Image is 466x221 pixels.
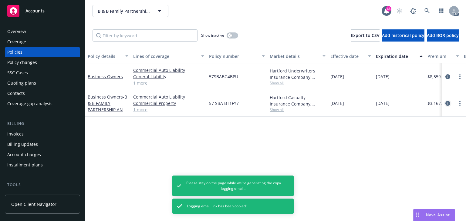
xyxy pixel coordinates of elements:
[7,89,25,98] div: Contacts
[207,49,267,63] button: Policy number
[270,53,319,59] div: Market details
[7,58,37,67] div: Policy changes
[7,47,22,57] div: Policies
[421,5,433,17] a: Search
[133,100,204,106] a: Commercial Property
[98,8,150,14] span: B & B Family Partnership and The [PERSON_NAME] Group DBA: B&B Family Partnership
[5,99,80,109] a: Coverage gap analysis
[435,5,447,17] a: Switch app
[7,160,43,170] div: Installment plans
[270,68,326,80] div: Hartford Underwriters Insurance Company, Hartford Insurance Group
[5,129,80,139] a: Invoices
[7,37,26,47] div: Coverage
[330,100,344,106] span: [DATE]
[393,5,405,17] a: Start snowing
[386,6,391,12] div: 63
[7,27,26,36] div: Overview
[330,53,364,59] div: Effective date
[131,49,207,63] button: Lines of coverage
[209,100,239,106] span: 57 SBA BT1FY7
[88,74,123,79] a: Business Owners
[425,49,461,63] button: Premium
[7,150,41,159] div: Account charges
[5,160,80,170] a: Installment plans
[270,94,326,107] div: Hartford Casualty Insurance Company, Hartford Insurance Group
[88,53,122,59] div: Policy details
[414,209,421,221] div: Drag to move
[427,29,459,42] button: Add BOR policy
[456,100,464,107] a: more
[376,53,416,59] div: Expiration date
[5,2,80,19] a: Accounts
[5,27,80,36] a: Overview
[330,73,344,80] span: [DATE]
[5,139,80,149] a: Billing updates
[328,49,373,63] button: Effective date
[133,73,204,80] a: General Liability
[93,29,198,42] input: Filter by keyword...
[133,80,204,86] a: 1 more
[382,29,424,42] button: Add historical policy
[427,73,447,80] span: $8,559.00
[133,106,204,113] a: 1 more
[5,47,80,57] a: Policies
[209,53,258,59] div: Policy number
[11,201,56,207] span: Open Client Navigator
[270,80,326,85] span: Show all
[267,49,328,63] button: Market details
[351,29,380,42] button: Export to CSV
[444,100,451,107] a: circleInformation
[187,203,247,209] span: Logging email link has been copied!
[93,5,168,17] button: B & B Family Partnership and The [PERSON_NAME] Group DBA: B&B Family Partnership
[426,212,450,217] span: Nova Assist
[5,121,80,127] div: Billing
[85,49,131,63] button: Policy details
[7,99,52,109] div: Coverage gap analysis
[407,5,419,17] a: Report a Bug
[25,8,45,13] span: Accounts
[351,32,380,38] span: Export to CSV
[456,73,464,80] a: more
[373,49,425,63] button: Expiration date
[7,139,38,149] div: Billing updates
[88,94,127,132] a: Business Owners
[376,73,390,80] span: [DATE]
[5,58,80,67] a: Policy changes
[133,94,204,100] a: Commercial Auto Liability
[7,129,24,139] div: Invoices
[7,68,28,78] div: SSC Cases
[201,33,224,38] span: Show inactive
[444,73,451,80] a: circleInformation
[186,180,282,191] span: Please stay on the page while we're generating the copy logging email...
[382,32,424,38] span: Add historical policy
[5,78,80,88] a: Quoting plans
[427,53,452,59] div: Premium
[5,150,80,159] a: Account charges
[5,182,80,188] div: Tools
[133,53,198,59] div: Lines of coverage
[376,100,390,106] span: [DATE]
[427,32,459,38] span: Add BOR policy
[427,100,447,106] span: $3,167.00
[5,89,80,98] a: Contacts
[7,78,36,88] div: Quoting plans
[133,67,204,73] a: Commercial Auto Liability
[209,73,238,80] span: 57SBABG4BPU
[5,68,80,78] a: SSC Cases
[5,37,80,47] a: Coverage
[413,209,455,221] button: Nova Assist
[270,107,326,112] span: Show all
